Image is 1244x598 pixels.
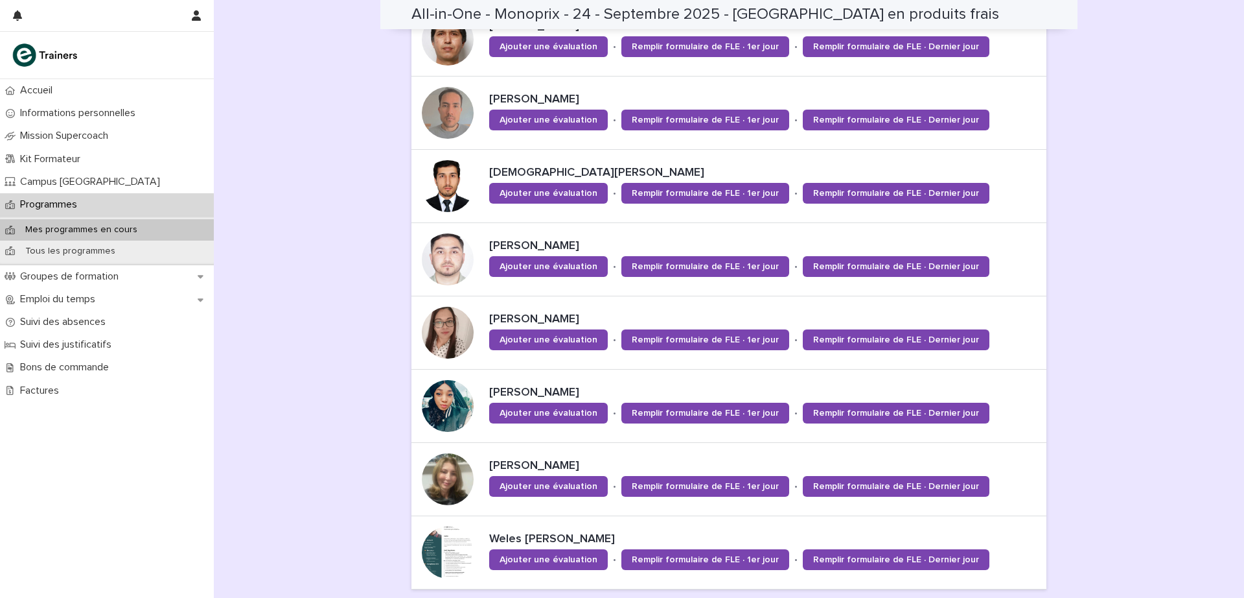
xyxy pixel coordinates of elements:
[15,316,116,328] p: Suivi des absences
[803,36,989,57] a: Remplir formulaire de FLE · Dernier jour
[411,3,1046,77] a: [PERSON_NAME]Ajouter une évaluation•Remplir formulaire de FLE · 1er jour•Remplir formulaire de FL...
[411,223,1046,296] a: [PERSON_NAME]Ajouter une évaluation•Remplir formulaire de FLE · 1er jour•Remplir formulaire de FL...
[489,36,608,57] a: Ajouter une évaluation
[813,555,979,564] span: Remplir formulaire de FLE · Dernier jour
[621,256,789,277] a: Remplir formulaire de FLE · 1er jour
[15,339,122,351] p: Suivi des justificatifs
[411,443,1046,516] a: [PERSON_NAME]Ajouter une évaluation•Remplir formulaire de FLE · 1er jour•Remplir formulaire de FL...
[613,115,616,126] p: •
[489,459,1041,473] p: [PERSON_NAME]
[500,115,597,125] span: Ajouter une évaluation
[411,150,1046,223] a: [DEMOGRAPHIC_DATA][PERSON_NAME]Ajouter une évaluation•Remplir formulaire de FLE · 1er jour•Rempli...
[411,296,1046,370] a: [PERSON_NAME]Ajouter une évaluation•Remplir formulaire de FLE · 1er jour•Remplir formulaire de FL...
[803,549,989,570] a: Remplir formulaire de FLE · Dernier jour
[632,555,779,564] span: Remplir formulaire de FLE · 1er jour
[613,261,616,272] p: •
[621,549,789,570] a: Remplir formulaire de FLE · 1er jour
[803,256,989,277] a: Remplir formulaire de FLE · Dernier jour
[15,84,63,97] p: Accueil
[15,385,69,397] p: Factures
[613,408,616,419] p: •
[632,482,779,491] span: Remplir formulaire de FLE · 1er jour
[10,42,82,68] img: K0CqGN7SDeD6s4JG8KQk
[15,176,170,188] p: Campus [GEOGRAPHIC_DATA]
[794,408,798,419] p: •
[621,476,789,497] a: Remplir formulaire de FLE · 1er jour
[632,409,779,418] span: Remplir formulaire de FLE · 1er jour
[15,130,119,142] p: Mission Supercoach
[15,361,119,374] p: Bons de commande
[411,5,999,24] h2: All-in-One - Monoprix - 24 - Septembre 2025 - [GEOGRAPHIC_DATA] en produits frais
[489,329,608,350] a: Ajouter une évaluation
[489,313,1041,327] p: [PERSON_NAME]
[500,482,597,491] span: Ajouter une évaluation
[489,386,1041,400] p: [PERSON_NAME]
[489,476,608,497] a: Ajouter une évaluation
[15,107,146,119] p: Informations personnelles
[489,93,1041,107] p: [PERSON_NAME]
[632,189,779,198] span: Remplir formulaire de FLE · 1er jour
[813,482,979,491] span: Remplir formulaire de FLE · Dernier jour
[803,110,989,130] a: Remplir formulaire de FLE · Dernier jour
[813,262,979,271] span: Remplir formulaire de FLE · Dernier jour
[813,115,979,125] span: Remplir formulaire de FLE · Dernier jour
[15,153,91,165] p: Kit Formateur
[813,42,979,51] span: Remplir formulaire de FLE · Dernier jour
[500,262,597,271] span: Ajouter une évaluation
[813,189,979,198] span: Remplir formulaire de FLE · Dernier jour
[613,42,616,53] p: •
[813,335,979,344] span: Remplir formulaire de FLE · Dernier jour
[621,183,789,204] a: Remplir formulaire de FLE · 1er jour
[621,36,789,57] a: Remplir formulaire de FLE · 1er jour
[794,188,798,199] p: •
[632,335,779,344] span: Remplir formulaire de FLE · 1er jour
[500,409,597,418] span: Ajouter une évaluation
[632,42,779,51] span: Remplir formulaire de FLE · 1er jour
[15,198,87,211] p: Programmes
[15,246,126,257] p: Tous les programmes
[613,481,616,492] p: •
[632,115,779,125] span: Remplir formulaire de FLE · 1er jour
[500,42,597,51] span: Ajouter une évaluation
[803,329,989,350] a: Remplir formulaire de FLE · Dernier jour
[411,77,1046,150] a: [PERSON_NAME]Ajouter une évaluation•Remplir formulaire de FLE · 1er jour•Remplir formulaire de FL...
[411,516,1046,590] a: Weles [PERSON_NAME]Ajouter une évaluation•Remplir formulaire de FLE · 1er jour•Remplir formulaire...
[621,403,789,424] a: Remplir formulaire de FLE · 1er jour
[621,329,789,350] a: Remplir formulaire de FLE · 1er jour
[15,224,148,235] p: Mes programmes en cours
[500,335,597,344] span: Ajouter une évaluation
[489,532,1041,547] p: Weles [PERSON_NAME]
[489,549,608,570] a: Ajouter une évaluation
[803,403,989,424] a: Remplir formulaire de FLE · Dernier jour
[632,262,779,271] span: Remplir formulaire de FLE · 1er jour
[500,189,597,198] span: Ajouter une évaluation
[794,42,798,53] p: •
[794,555,798,566] p: •
[794,481,798,492] p: •
[794,115,798,126] p: •
[411,370,1046,443] a: [PERSON_NAME]Ajouter une évaluation•Remplir formulaire de FLE · 1er jour•Remplir formulaire de FL...
[803,183,989,204] a: Remplir formulaire de FLE · Dernier jour
[613,555,616,566] p: •
[621,110,789,130] a: Remplir formulaire de FLE · 1er jour
[794,261,798,272] p: •
[500,555,597,564] span: Ajouter une évaluation
[15,270,129,283] p: Groupes de formation
[489,110,608,130] a: Ajouter une évaluation
[489,239,1041,254] p: [PERSON_NAME]
[489,256,608,277] a: Ajouter une évaluation
[803,476,989,497] a: Remplir formulaire de FLE · Dernier jour
[813,409,979,418] span: Remplir formulaire de FLE · Dernier jour
[489,183,608,204] a: Ajouter une évaluation
[489,403,608,424] a: Ajouter une évaluation
[613,335,616,346] p: •
[794,335,798,346] p: •
[489,166,1041,180] p: [DEMOGRAPHIC_DATA][PERSON_NAME]
[15,293,106,305] p: Emploi du temps
[613,188,616,199] p: •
